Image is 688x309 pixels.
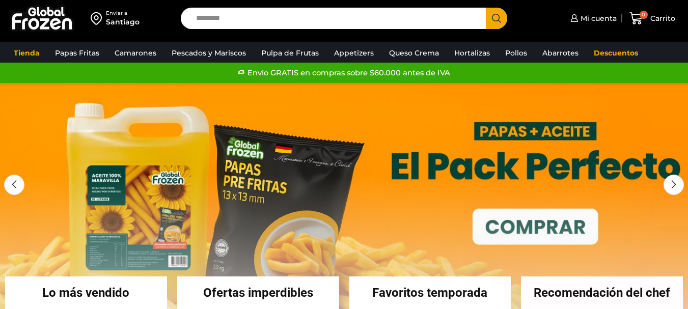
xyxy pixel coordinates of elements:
span: 0 [640,11,648,19]
a: Pescados y Mariscos [167,43,251,63]
button: Search button [486,8,507,29]
img: address-field-icon.svg [91,10,106,27]
a: Camarones [109,43,161,63]
a: Queso Crema [384,43,444,63]
h2: Favoritos temporada [349,287,511,299]
div: Santiago [106,17,140,27]
a: Pollos [500,43,532,63]
a: Mi cuenta [568,8,617,29]
a: Hortalizas [449,43,495,63]
a: Pulpa de Frutas [256,43,324,63]
a: Abarrotes [537,43,584,63]
h2: Ofertas imperdibles [177,287,339,299]
a: Tienda [9,43,45,63]
h2: Lo más vendido [5,287,167,299]
h2: Recomendación del chef [521,287,683,299]
div: Previous slide [4,175,24,195]
div: Next slide [664,175,684,195]
a: 0 Carrito [627,7,678,31]
a: Descuentos [589,43,643,63]
div: Enviar a [106,10,140,17]
a: Papas Fritas [50,43,104,63]
span: Mi cuenta [578,13,617,23]
span: Carrito [648,13,675,23]
a: Appetizers [329,43,379,63]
